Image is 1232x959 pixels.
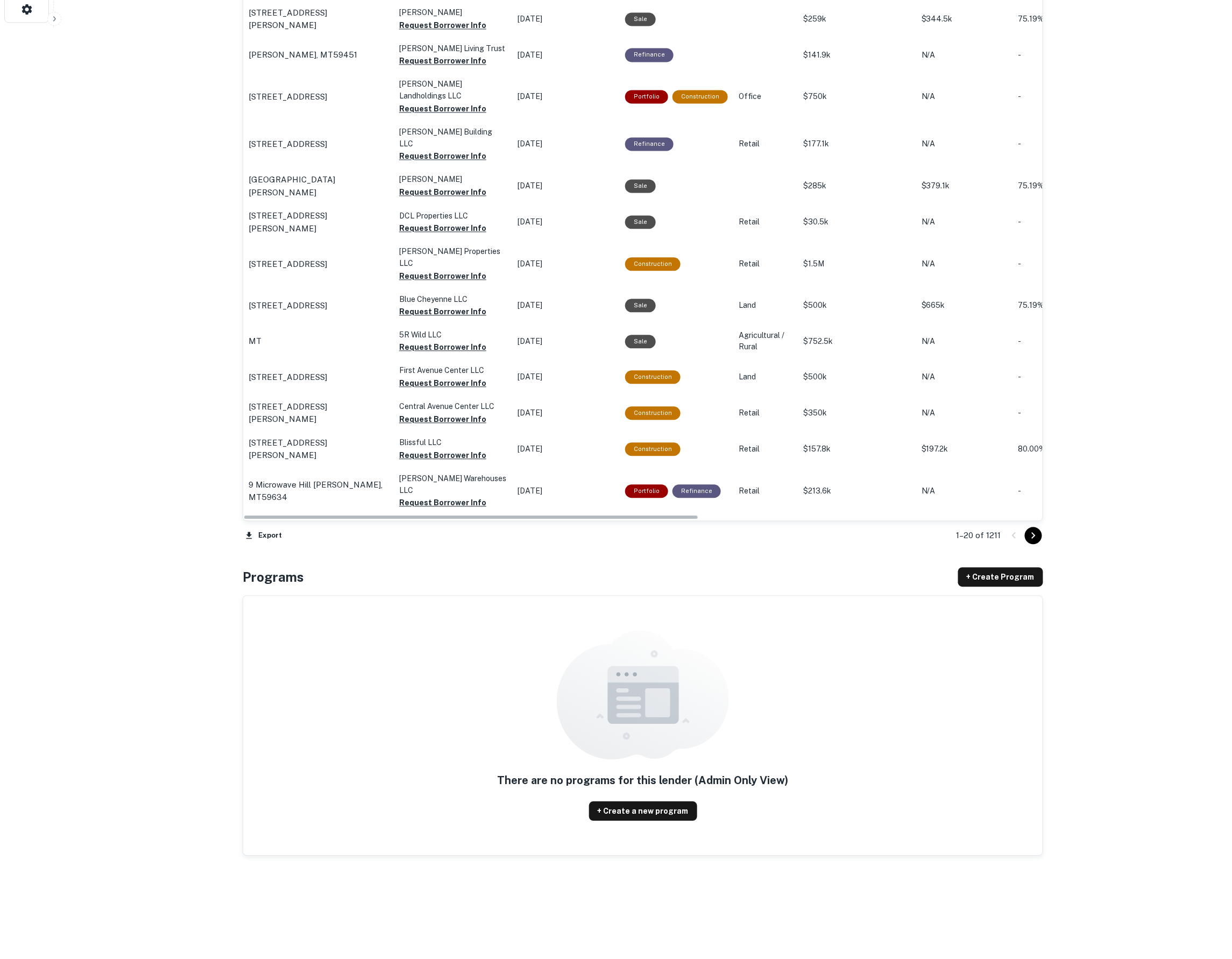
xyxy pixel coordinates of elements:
p: Retail [739,407,792,419]
p: $500k [803,300,911,311]
p: [DATE] [518,50,614,61]
div: This is a portfolio loan with 2 properties [625,484,668,498]
p: Retail [739,443,792,455]
div: This loan purpose was for construction [625,406,681,420]
p: $1.5M [803,258,911,270]
div: This loan purpose was for refinancing [625,137,674,151]
p: 75.19% [1018,13,1067,25]
p: N/A [922,50,1008,61]
button: Request Borrower Info [399,413,486,426]
button: Request Borrower Info [399,186,486,199]
p: [DATE] [518,258,614,270]
p: [PERSON_NAME] [399,173,507,185]
p: [DATE] [518,336,614,347]
a: 9 Microwave Hill [PERSON_NAME], MT59634 [249,478,388,504]
p: [DATE] [518,180,614,192]
a: [STREET_ADDRESS][PERSON_NAME] [249,400,388,426]
a: [GEOGRAPHIC_DATA][PERSON_NAME] [249,173,388,199]
a: [STREET_ADDRESS] [249,258,388,271]
p: $157.8k [803,443,911,455]
p: $259k [803,13,911,25]
p: First Avenue Center LLC [399,364,507,376]
p: N/A [922,336,1008,347]
button: Request Borrower Info [399,150,486,163]
p: N/A [922,371,1008,383]
button: Request Borrower Info [399,305,486,318]
p: - [1018,407,1067,419]
p: Retail [739,216,792,228]
button: Request Borrower Info [399,102,486,115]
a: + Create Program [958,567,1043,587]
p: [PERSON_NAME] Properties LLC [399,245,507,269]
p: - [1018,138,1067,150]
p: Retail [739,138,792,150]
p: N/A [922,485,1008,497]
div: This loan purpose was for construction [625,257,681,271]
div: Sale [625,335,656,348]
p: - [1018,371,1067,383]
a: [STREET_ADDRESS][PERSON_NAME] [249,6,388,32]
p: $500k [803,371,911,383]
p: - [1018,485,1067,497]
div: This loan purpose was for refinancing [625,48,674,61]
p: [DATE] [518,407,614,419]
a: + Create a new program [589,801,697,821]
a: [STREET_ADDRESS] [249,138,388,151]
p: Office [739,91,792,102]
a: [STREET_ADDRESS] [249,371,388,384]
p: Land [739,300,792,311]
p: $213.6k [803,485,911,497]
div: This loan purpose was for construction [625,442,681,456]
iframe: Chat Widget [1178,873,1232,925]
p: N/A [922,407,1008,419]
div: Sale [625,299,656,312]
p: N/A [922,91,1008,102]
a: [STREET_ADDRESS] [249,299,388,312]
p: $141.9k [803,50,911,61]
button: Request Borrower Info [399,270,486,283]
p: [PERSON_NAME], MT59451 [249,48,357,61]
p: [STREET_ADDRESS] [249,371,327,384]
p: $752.5k [803,336,911,347]
p: [PERSON_NAME] [399,520,507,532]
button: Request Borrower Info [399,496,486,509]
p: $177.1k [803,138,911,150]
p: [DATE] [518,371,614,383]
p: N/A [922,216,1008,228]
p: 80.00% [1018,443,1067,455]
p: [PERSON_NAME] Warehouses LLC [399,473,507,496]
p: [PERSON_NAME] Living Trust [399,43,507,54]
p: [STREET_ADDRESS] [249,258,327,271]
button: Request Borrower Info [399,19,486,32]
p: Land [739,371,792,383]
p: [DATE] [518,485,614,497]
p: 1–20 of 1211 [957,529,1001,542]
p: - [1018,336,1067,347]
p: Retail [739,485,792,497]
p: 75.19% [1018,300,1067,311]
h5: There are no programs for this lender (Admin Only View) [498,772,789,788]
p: $30.5k [803,216,911,228]
button: Go to next page [1025,527,1042,544]
div: This loan purpose was for construction [672,90,728,103]
p: [PERSON_NAME] Landholdings LLC [399,78,507,102]
p: $750k [803,91,911,102]
div: Sale [625,12,656,26]
p: Blissful LLC [399,436,507,448]
button: Export [243,527,285,544]
p: [PERSON_NAME] Building LLC [399,126,507,150]
p: [DATE] [518,216,614,228]
p: [DATE] [518,443,614,455]
div: Sale [625,179,656,193]
p: MT [249,335,261,348]
a: [STREET_ADDRESS][PERSON_NAME] [249,209,388,235]
p: $285k [803,180,911,192]
p: [DATE] [518,13,614,25]
p: 75.19% [1018,180,1067,192]
a: [STREET_ADDRESS][PERSON_NAME] [249,436,388,462]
